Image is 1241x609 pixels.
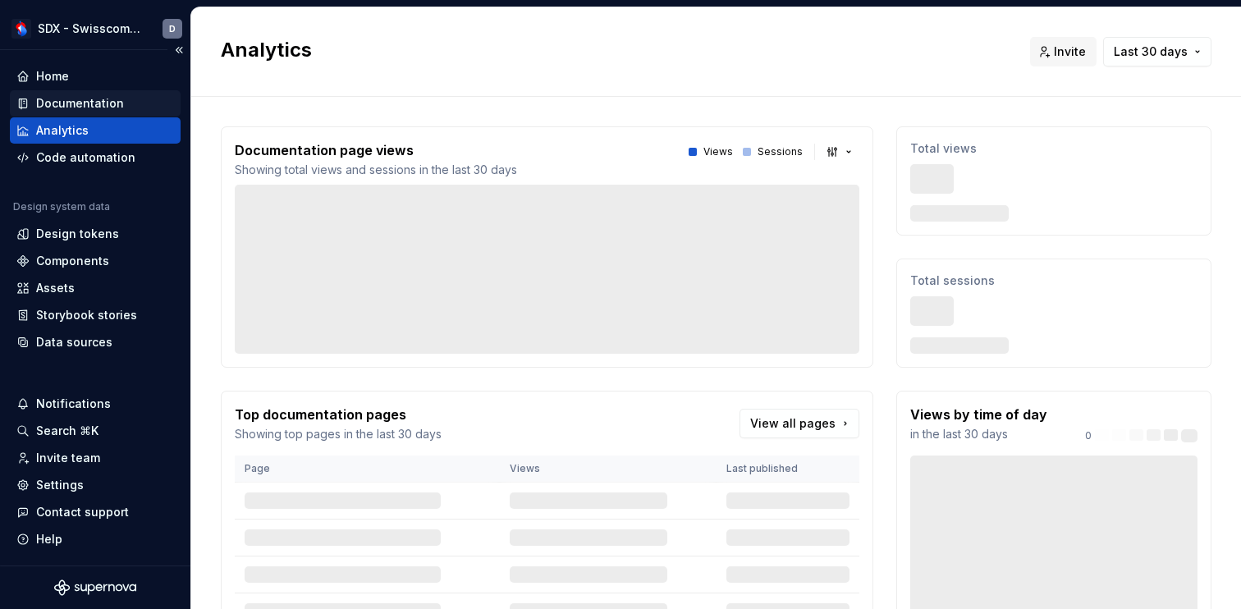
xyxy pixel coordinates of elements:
div: Components [36,253,109,269]
div: Code automation [36,149,135,166]
span: View all pages [750,415,836,432]
div: Notifications [36,396,111,412]
div: Analytics [36,122,89,139]
div: SDX - Swisscom Digital Experience [38,21,143,37]
div: D [169,22,176,35]
span: Invite [1054,43,1086,60]
a: Home [10,63,181,89]
th: Views [500,456,717,483]
button: Collapse sidebar [167,39,190,62]
div: Design system data [13,200,110,213]
p: Showing top pages in the last 30 days [235,426,442,442]
div: Documentation [36,95,124,112]
a: View all pages [740,409,859,438]
th: Last published [717,456,859,483]
a: Assets [10,275,181,301]
a: Invite team [10,445,181,471]
div: Invite team [36,450,100,466]
button: Notifications [10,391,181,417]
p: Sessions [758,145,803,158]
div: Contact support [36,504,129,520]
p: Top documentation pages [235,405,442,424]
button: Help [10,526,181,552]
button: Search ⌘K [10,418,181,444]
p: Total sessions [910,272,1197,289]
h2: Analytics [221,37,1010,63]
a: Data sources [10,329,181,355]
img: fc0ed557-73b3-4f8f-bd58-0c7fdd7a87c5.png [11,19,31,39]
p: in the last 30 days [910,426,1047,442]
p: Total views [910,140,1197,157]
div: Home [36,68,69,85]
div: Settings [36,477,84,493]
a: Settings [10,472,181,498]
span: Last 30 days [1114,43,1188,60]
th: Page [235,456,500,483]
svg: Supernova Logo [54,579,136,596]
a: Storybook stories [10,302,181,328]
a: Design tokens [10,221,181,247]
p: Views by time of day [910,405,1047,424]
p: Documentation page views [235,140,517,160]
button: Contact support [10,499,181,525]
div: Storybook stories [36,307,137,323]
div: Data sources [36,334,112,350]
p: Views [703,145,733,158]
p: Showing total views and sessions in the last 30 days [235,162,517,178]
button: Last 30 days [1103,37,1211,66]
button: SDX - Swisscom Digital ExperienceD [3,11,187,46]
a: Analytics [10,117,181,144]
a: Code automation [10,144,181,171]
div: Search ⌘K [36,423,98,439]
div: Assets [36,280,75,296]
div: Help [36,531,62,547]
button: Invite [1030,37,1097,66]
p: 0 [1085,429,1092,442]
a: Documentation [10,90,181,117]
div: Design tokens [36,226,119,242]
a: Components [10,248,181,274]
